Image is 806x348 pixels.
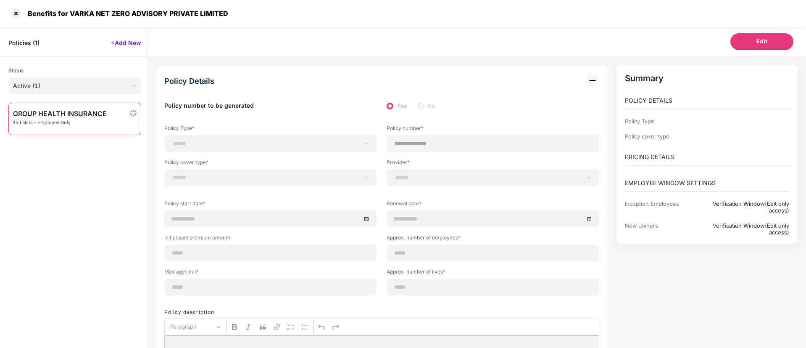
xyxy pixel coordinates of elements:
label: Policy number* [387,125,599,135]
div: Benefits for VARKA NET ZERO ADVISORY PRIVATE LIMITED [23,9,228,18]
span: GROUP HEALTH INSURANCE [13,110,107,117]
div: Policy Type [625,118,693,125]
label: Policy description [164,309,214,315]
span: Edit [756,37,768,46]
div: Policy Details [164,74,214,89]
button: Edit [730,33,793,50]
label: Max age limit* [164,268,377,279]
label: Approx. number of lives* [387,268,599,279]
div: Verification Window(Edit only access) [693,222,789,236]
div: Policy cover type [625,133,693,140]
label: Policy Type* [164,125,377,135]
label: Approx. number of employees* [387,234,599,244]
span: Status [8,67,24,74]
span: Active (1) [13,80,137,92]
div: Inception Employees [625,200,693,214]
div: New Joiners [625,222,693,236]
p: Summary [625,73,790,83]
p: PRICING DETAILS [625,152,790,162]
div: Editor toolbar [164,319,599,335]
div: Verification Window(Edit only access) [693,200,789,214]
label: Renewal date* [387,200,599,210]
span: No [424,101,439,111]
label: Policy cover type* [164,159,377,169]
label: Initial paid premium amount [164,234,377,244]
span: Paragraph [170,322,214,332]
p: POLICY DETAILS [625,96,790,105]
p: EMPLOYEE WINDOW SETTINGS [625,178,790,188]
span: Yes [393,101,411,111]
label: Policy start date* [164,200,377,210]
label: Policy number to be generated [164,101,254,111]
button: Paragraph [166,321,224,334]
span: ₹5 Lakhs - Employee Only [13,120,107,125]
span: Policies ( 1 ) [8,39,40,47]
label: Provider* [387,159,599,169]
span: +Add New [111,39,141,47]
img: svg+xml;base64,PHN2ZyB3aWR0aD0iMzIiIGhlaWdodD0iMzIiIHZpZXdCb3g9IjAgMCAzMiAzMiIgZmlsbD0ibm9uZSIgeG... [586,74,599,87]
